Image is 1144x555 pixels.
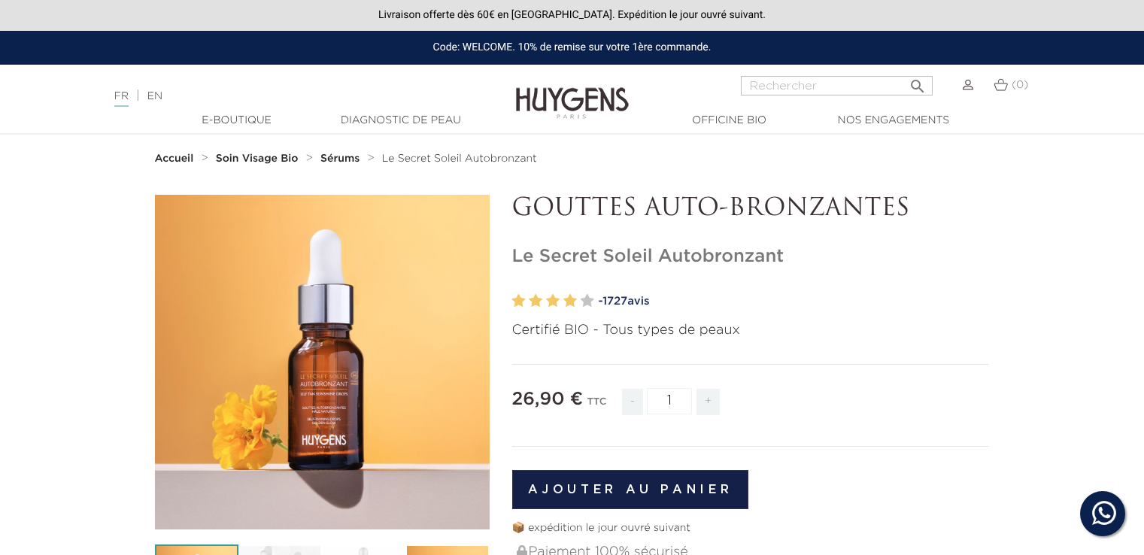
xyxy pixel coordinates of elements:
[147,91,162,102] a: EN
[599,290,990,313] a: -1727avis
[512,470,749,509] button: Ajouter au panier
[155,153,197,165] a: Accueil
[216,153,302,165] a: Soin Visage Bio
[216,153,299,164] strong: Soin Visage Bio
[563,290,577,312] label: 4
[546,290,560,312] label: 3
[382,153,537,165] a: Le Secret Soleil Autobronzant
[587,386,606,426] div: TTC
[512,195,990,223] p: GOUTTES AUTO-BRONZANTES
[326,113,476,129] a: Diagnostic de peau
[696,389,721,415] span: +
[512,520,990,536] p: 📦 expédition le jour ouvré suivant
[602,296,627,307] span: 1727
[647,388,692,414] input: Quantité
[909,73,927,91] i: 
[529,290,542,312] label: 2
[741,76,933,96] input: Rechercher
[904,71,931,92] button: 
[512,246,990,268] h1: Le Secret Soleil Autobronzant
[1012,80,1028,90] span: (0)
[512,390,584,408] span: 26,90 €
[320,153,363,165] a: Sérums
[512,290,526,312] label: 1
[114,91,129,107] a: FR
[382,153,537,164] span: Le Secret Soleil Autobronzant
[622,389,643,415] span: -
[512,320,990,341] p: Certifié BIO - Tous types de peaux
[162,113,312,129] a: E-Boutique
[581,290,594,312] label: 5
[516,63,629,121] img: Huygens
[320,153,360,164] strong: Sérums
[155,153,194,164] strong: Accueil
[654,113,805,129] a: Officine Bio
[107,87,466,105] div: |
[818,113,969,129] a: Nos engagements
